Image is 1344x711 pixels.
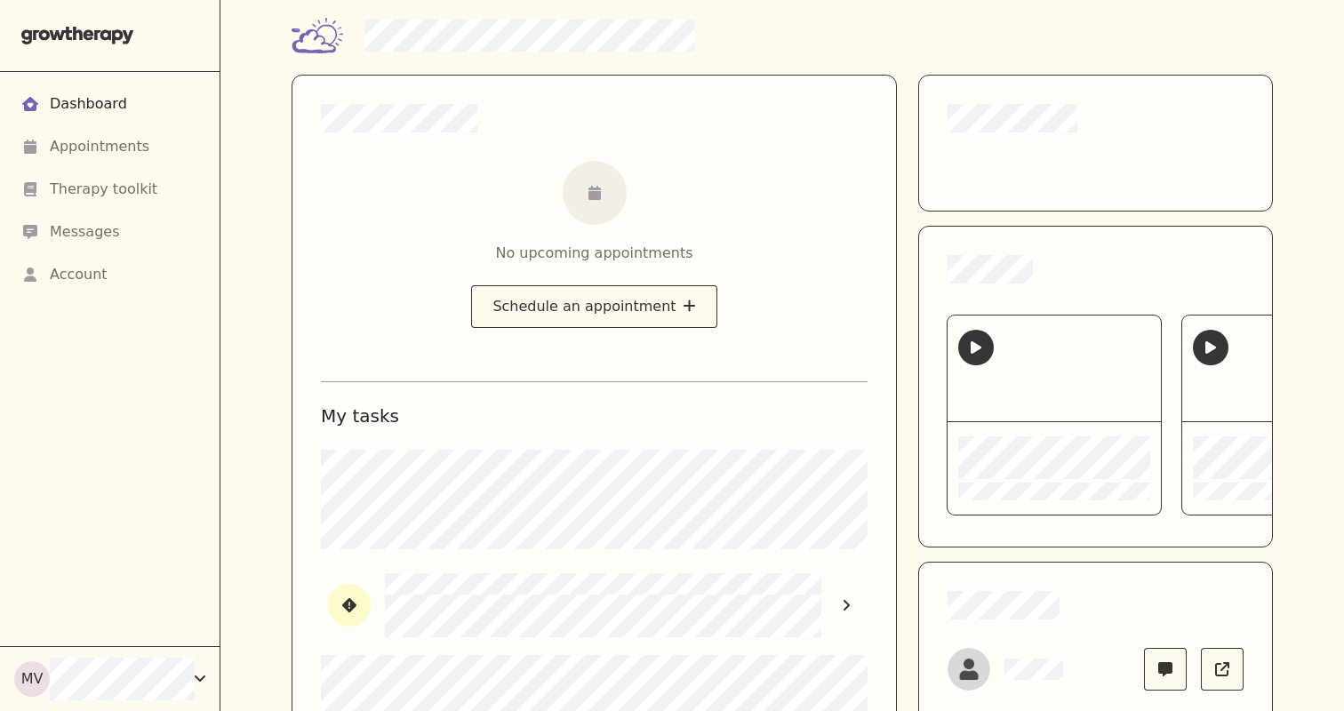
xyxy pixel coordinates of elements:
a: Messages [21,211,198,253]
a: Therapy toolkit [21,168,198,211]
a: Provider profile for Luce Set [1201,648,1244,691]
div: Welcome to your client portal [948,316,1161,422]
a: Account [21,253,198,296]
img: Grow Therapy [21,27,134,44]
div: MV [14,661,50,697]
a: Message Luce Set [1144,648,1187,691]
div: Appointments [50,136,149,157]
a: Dashboard [21,83,198,125]
div: Account [50,264,108,285]
h1: My tasks [321,403,868,428]
div: Therapy toolkit [50,179,157,200]
a: Appointments [21,125,198,168]
div: Dashboard [50,93,127,115]
div: No upcoming appointments [495,243,692,264]
div: Messages [50,221,119,243]
button: Schedule an appointment [471,285,716,328]
img: Luce Set picture [948,648,990,691]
